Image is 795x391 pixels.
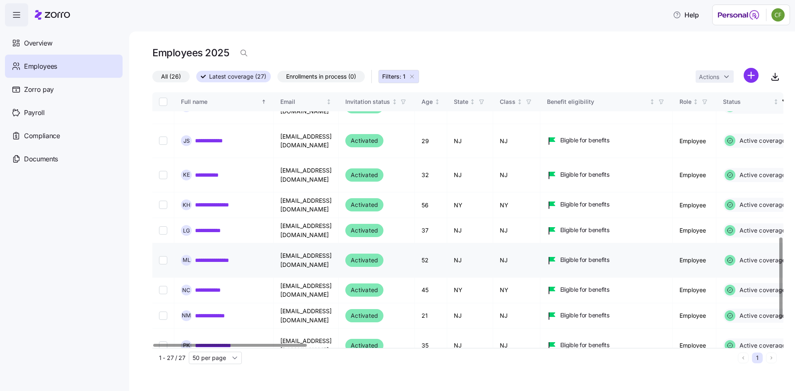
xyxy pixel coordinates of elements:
[560,170,609,179] span: Eligible for benefits
[493,243,540,278] td: NJ
[447,124,493,158] td: NJ
[560,341,609,349] span: Eligible for benefits
[5,55,123,78] a: Employees
[24,84,54,95] span: Zorro pay
[737,171,786,179] span: Active coverage
[351,136,378,146] span: Activated
[723,97,772,106] div: Status
[415,92,447,111] th: AgeNot sorted
[699,74,719,80] span: Actions
[183,257,190,263] span: M L
[24,61,57,72] span: Employees
[274,278,339,303] td: [EMAIL_ADDRESS][DOMAIN_NAME]
[183,343,190,348] span: P K
[737,256,786,264] span: Active coverage
[415,329,447,363] td: 35
[771,8,785,22] img: c3d8e9d2b56b82223afda276d8a56efd
[673,158,716,192] td: Employee
[159,312,167,320] input: Select record 22
[181,97,260,106] div: Full name
[649,99,655,105] div: Not sorted
[183,202,190,208] span: K H
[261,99,267,105] div: Sorted ascending
[5,78,123,101] a: Zorro pay
[378,70,419,83] button: Filters: 1
[274,243,339,278] td: [EMAIL_ADDRESS][DOMAIN_NAME]
[159,137,167,145] input: Select record 16
[693,99,699,105] div: Not sorted
[560,200,609,209] span: Eligible for benefits
[517,99,523,105] div: Not sorted
[382,72,405,81] span: Filters: 1
[673,92,716,111] th: RoleNot sorted
[738,353,749,363] button: Previous page
[560,311,609,319] span: Eligible for benefits
[161,71,181,82] span: All (26)
[493,158,540,192] td: NJ
[415,192,447,218] td: 56
[447,218,493,243] td: NJ
[415,243,447,278] td: 52
[415,218,447,243] td: 37
[673,278,716,303] td: Employee
[159,256,167,264] input: Select record 20
[159,341,167,350] input: Select record 23
[5,124,123,147] a: Compliance
[679,97,691,106] div: Role
[673,243,716,278] td: Employee
[696,70,734,83] button: Actions
[666,7,706,23] button: Help
[766,353,777,363] button: Next page
[560,136,609,144] span: Eligible for benefits
[673,218,716,243] td: Employee
[752,353,763,363] button: 1
[737,226,786,235] span: Active coverage
[351,285,378,295] span: Activated
[737,137,786,145] span: Active coverage
[5,101,123,124] a: Payroll
[351,341,378,350] span: Activated
[547,97,648,106] div: Benefit eligibility
[493,92,540,111] th: ClassNot sorted
[174,92,274,111] th: Full nameSorted ascending
[493,192,540,218] td: NY
[209,71,266,82] span: Latest coverage (27)
[447,303,493,329] td: NJ
[560,226,609,234] span: Eligible for benefits
[274,218,339,243] td: [EMAIL_ADDRESS][DOMAIN_NAME]
[274,158,339,192] td: [EMAIL_ADDRESS][DOMAIN_NAME]
[493,218,540,243] td: NJ
[159,201,167,209] input: Select record 18
[274,124,339,158] td: [EMAIL_ADDRESS][DOMAIN_NAME]
[737,201,786,209] span: Active coverage
[159,171,167,179] input: Select record 17
[447,278,493,303] td: NY
[415,158,447,192] td: 32
[345,97,390,106] div: Invitation status
[493,278,540,303] td: NY
[182,313,191,318] span: N M
[183,228,190,233] span: L G
[447,243,493,278] td: NJ
[24,154,58,164] span: Documents
[351,170,378,180] span: Activated
[718,10,759,20] img: Employer logo
[560,256,609,264] span: Eligible for benefits
[744,68,759,83] svg: add icon
[159,354,185,362] span: 1 - 27 / 27
[493,124,540,158] td: NJ
[415,124,447,158] td: 29
[422,97,433,106] div: Age
[447,158,493,192] td: NJ
[540,92,673,111] th: Benefit eligibilityNot sorted
[5,147,123,170] a: Documents
[493,303,540,329] td: NJ
[351,225,378,235] span: Activated
[286,71,356,82] span: Enrollments in process (0)
[454,97,468,106] div: State
[673,192,716,218] td: Employee
[415,278,447,303] td: 45
[500,97,516,106] div: Class
[415,303,447,329] td: 21
[24,131,60,141] span: Compliance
